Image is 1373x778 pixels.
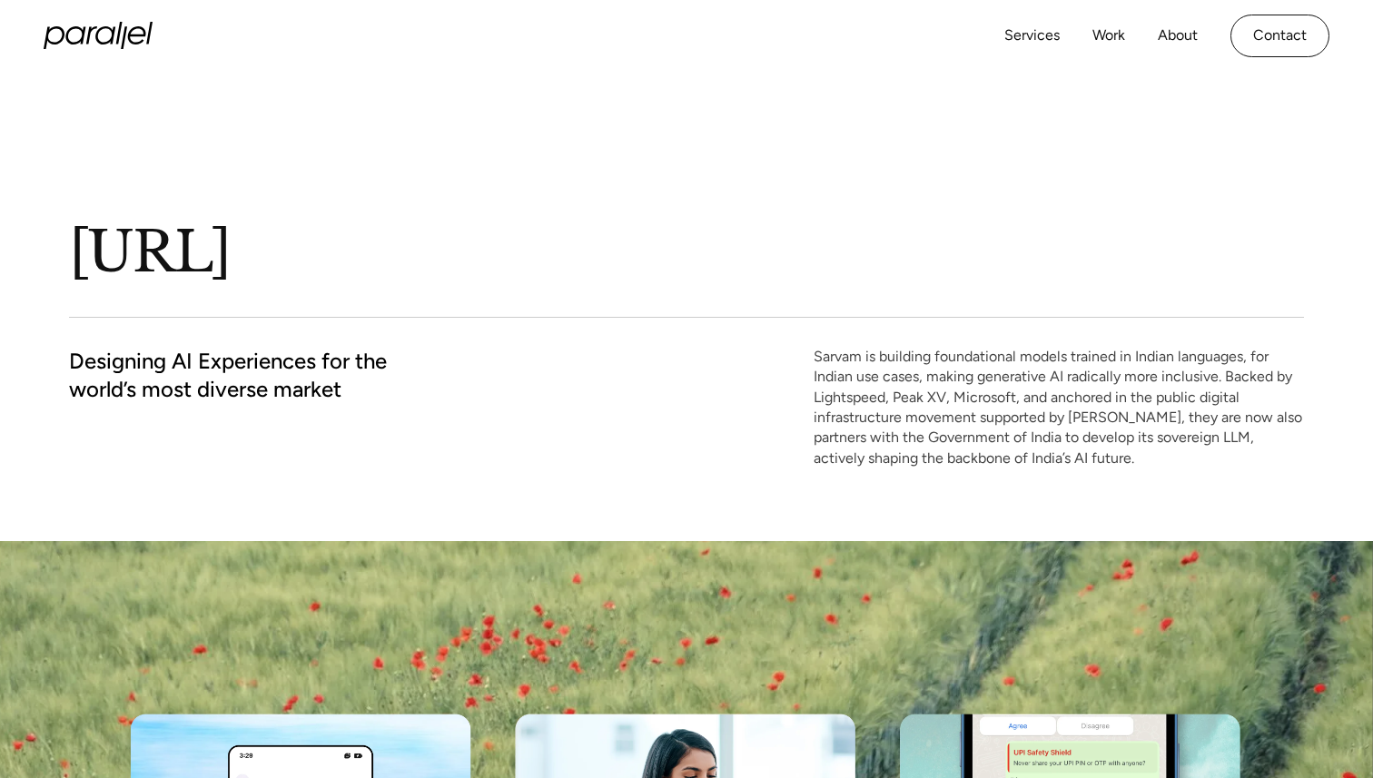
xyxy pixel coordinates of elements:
[44,22,153,49] a: home
[1158,23,1198,49] a: About
[1004,23,1060,49] a: Services
[69,217,795,288] h1: [URL]
[1092,23,1125,49] a: Work
[814,347,1304,468] p: Sarvam is building foundational models trained in Indian languages, for Indian use cases, making ...
[69,347,387,403] h2: Designing AI Experiences for the world’s most diverse market
[1230,15,1329,57] a: Contact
